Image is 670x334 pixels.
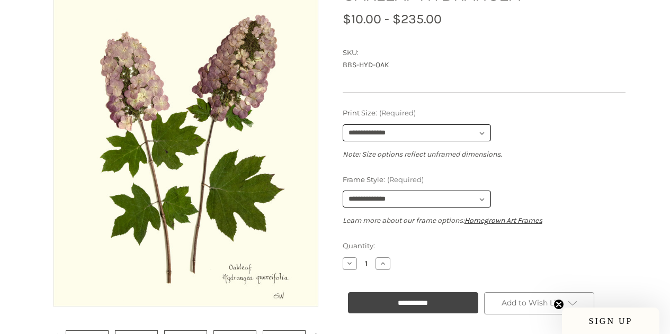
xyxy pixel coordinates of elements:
p: Note: Size options reflect unframed dimensions. [343,149,626,160]
label: Print Size: [343,108,626,119]
span: Add to Wish List [502,298,563,308]
label: Quantity: [343,241,626,251]
div: SIGN UPClose teaser [562,308,659,334]
span: SIGN UP [589,317,633,326]
span: $10.00 - $235.00 [343,11,442,26]
dd: BBS-HYD-OAK [343,59,626,70]
small: (Required) [387,175,424,184]
small: (Required) [379,109,416,117]
label: Frame Style: [343,175,626,185]
button: Close teaser [553,299,564,310]
p: Learn more about our frame options: [343,215,626,226]
dt: SKU: [343,48,623,58]
a: Homegrown Art Frames [464,216,542,225]
a: Add to Wish List [484,292,594,314]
